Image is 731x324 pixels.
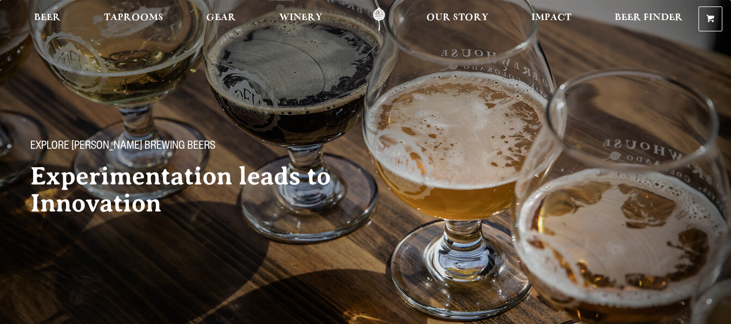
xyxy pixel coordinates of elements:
span: Explore [PERSON_NAME] Brewing Beers [30,140,215,154]
span: Impact [531,14,571,22]
a: Gear [199,7,243,31]
a: Odell Home [359,7,399,31]
h2: Experimentation leads to Innovation [30,163,368,217]
span: Our Story [426,14,489,22]
span: Taprooms [104,14,163,22]
a: Beer Finder [608,7,690,31]
span: Beer Finder [615,14,683,22]
span: Beer [34,14,61,22]
span: Gear [206,14,236,22]
a: Beer [27,7,68,31]
span: Winery [279,14,322,22]
a: Impact [524,7,578,31]
a: Taprooms [97,7,170,31]
a: Winery [272,7,330,31]
a: Our Story [419,7,496,31]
